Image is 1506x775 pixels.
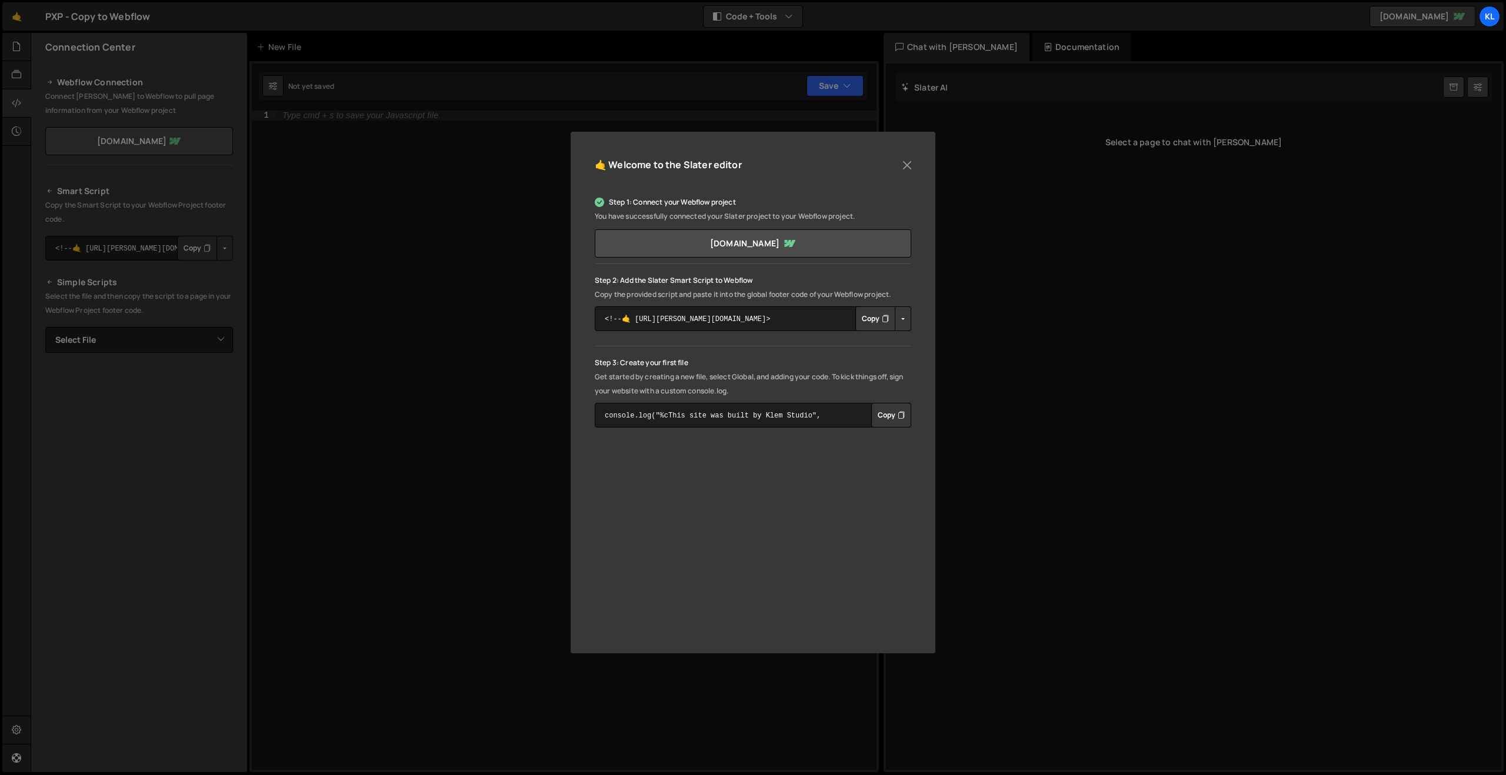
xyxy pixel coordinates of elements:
[871,403,911,427] div: Button group with nested dropdown
[871,403,911,427] button: Copy
[1479,6,1500,27] a: Kl
[595,356,911,370] p: Step 3: Create your first file
[595,229,911,258] a: [DOMAIN_NAME]
[595,273,911,288] p: Step 2: Add the Slater Smart Script to Webflow
[855,306,895,331] button: Copy
[595,403,911,427] textarea: console.log("%cThis site was built by Klem Studio", "background:blue;color:#fff;padding: 8px;");
[595,306,911,331] textarea: <!--🤙 [URL][PERSON_NAME][DOMAIN_NAME]> <script>document.addEventListener("DOMContentLoaded", func...
[595,195,911,209] p: Step 1: Connect your Webflow project
[898,156,916,174] button: Close
[595,288,911,302] p: Copy the provided script and paste it into the global footer code of your Webflow project.
[595,209,911,223] p: You have successfully connected your Slater project to your Webflow project.
[595,370,911,398] p: Get started by creating a new file, select Global, and adding your code. To kick things off, sign...
[595,454,911,632] iframe: YouTube video player
[855,306,911,331] div: Button group with nested dropdown
[595,156,742,174] h5: 🤙 Welcome to the Slater editor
